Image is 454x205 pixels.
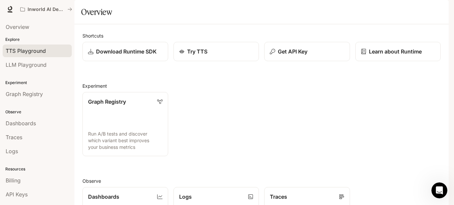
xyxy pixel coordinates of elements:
p: Download Runtime SDK [96,48,157,55]
p: Traces [270,193,287,201]
button: All workspaces [17,3,75,16]
p: Learn about Runtime [369,48,422,55]
h2: Experiment [82,82,441,89]
button: Get API Key [264,42,350,61]
p: Logs [179,193,192,201]
a: Graph RegistryRun A/B tests and discover which variant best improves your business metrics [82,92,168,156]
p: Graph Registry [88,98,126,106]
p: Run A/B tests and discover which variant best improves your business metrics [88,131,163,151]
h1: Overview [81,5,112,19]
h2: Shortcuts [82,32,441,39]
p: Inworld AI Demos [28,7,65,12]
iframe: Intercom live chat [431,182,447,198]
p: Get API Key [278,48,307,55]
a: Try TTS [173,42,259,61]
p: Dashboards [88,193,119,201]
h2: Observe [82,177,441,184]
a: Download Runtime SDK [82,42,168,61]
p: Try TTS [187,48,207,55]
a: Learn about Runtime [355,42,441,61]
